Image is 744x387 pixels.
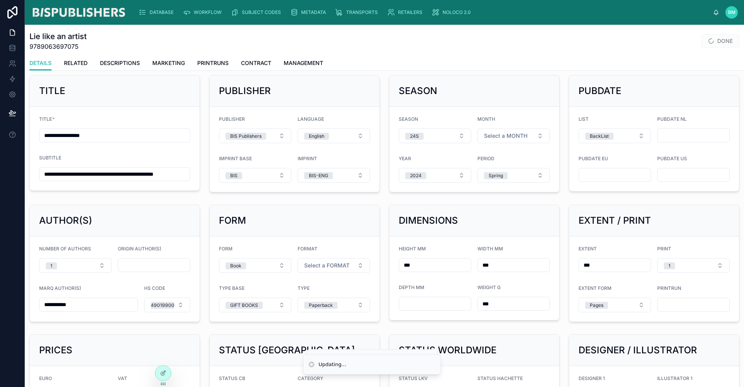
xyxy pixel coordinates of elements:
[100,59,140,67] span: DESCRIPTIONS
[150,9,174,15] span: DATABASE
[309,133,324,140] div: English
[241,59,271,67] span: CONTRACT
[39,285,81,291] span: MARQ AUTHOR(S)
[309,172,328,179] div: BIS-ENG
[399,128,471,143] button: Select Button
[298,128,370,143] button: Select Button
[100,56,140,72] a: DESCRIPTIONS
[144,298,190,312] button: Select Button
[219,168,291,183] button: Select Button
[410,133,419,140] div: 24S
[346,9,378,15] span: TRANSPORTS
[399,246,426,252] span: HEIGHT MM
[398,9,422,15] span: RETAILERS
[590,302,603,309] div: Pages
[579,344,697,356] h2: DESIGNER / ILLUSTRATOR
[333,5,383,19] a: TRANSPORTS
[219,246,232,252] span: FORM
[39,214,92,227] h2: AUTHOR(S)
[298,375,323,381] span: CATEGORY
[399,344,496,356] h2: STATUS WORLDWIDE
[219,258,291,273] button: Select Button
[181,5,227,19] a: WORKFLOW
[39,344,72,356] h2: PRICES
[64,56,88,72] a: RELATED
[579,246,597,252] span: EXTENT
[219,214,246,227] h2: FORM
[477,246,503,252] span: WIDTH MM
[298,285,310,291] span: TYPE
[219,344,355,356] h2: STATUS [GEOGRAPHIC_DATA]
[118,246,161,252] span: ORIGIN AUTHOR(S)
[298,258,370,273] button: Select Button
[230,133,262,140] div: BIS Publishers
[298,246,317,252] span: FORMAT
[301,9,326,15] span: METADATA
[133,4,713,21] div: scrollable content
[219,85,271,97] h2: PUBLISHER
[219,375,245,381] span: STATUS CB
[29,59,52,67] span: DETAILS
[579,375,605,381] span: DESIGNER 1
[39,246,91,252] span: NUMBER OF AUTHORS
[229,5,286,19] a: SUBJECT CODES
[39,258,112,273] button: Select Button
[579,298,651,312] button: Select Button
[579,85,621,97] h2: PUBDATE
[579,128,651,143] button: Select Button
[477,128,550,143] button: Select Button
[657,116,687,122] span: PUBDATE NL
[288,5,331,19] a: METADATA
[668,262,670,269] div: 1
[151,302,174,309] div: 49019900
[399,116,418,122] span: SEASON
[118,375,127,381] span: VAT
[477,168,550,183] button: Select Button
[152,56,185,72] a: MARKETING
[219,116,245,122] span: PUBLISHER
[399,168,471,183] button: Select Button
[284,59,323,67] span: MANAGEMENT
[484,132,527,140] span: Select a MONTH
[304,262,350,269] span: Select a FORMAT
[657,375,692,381] span: ILLUSTRATOR 1
[298,298,370,312] button: Select Button
[319,361,346,368] div: Updating...
[410,172,422,179] div: 2024
[443,9,471,15] span: NOLOCO 2.0
[194,9,222,15] span: WORKFLOW
[399,214,458,227] h2: DIMENSIONS
[590,133,609,140] div: BackList
[477,284,501,290] span: WEIGHT G
[477,375,523,381] span: STATUS HACHETTE
[284,56,323,72] a: MANAGEMENT
[298,168,370,183] button: Select Button
[579,156,608,161] span: PUBDATE EU
[197,59,229,67] span: PRINTRUNS
[152,59,185,67] span: MARKETING
[657,285,681,291] span: PRINTRUN
[50,262,52,269] div: 1
[309,302,333,309] div: Paperback
[657,258,730,273] button: Select Button
[219,128,291,143] button: Select Button
[136,5,179,19] a: DATABASE
[39,375,52,381] span: EURO
[219,156,252,161] span: IMPRINT BASE
[29,56,52,71] a: DETAILS
[298,116,324,122] span: LANGUAGE
[579,116,589,122] span: LIST
[64,59,88,67] span: RELATED
[399,375,428,381] span: STATUS LKV
[39,155,61,161] span: SUBTITLE
[39,116,52,122] span: TITLE
[219,298,291,312] button: Select Button
[429,5,476,19] a: NOLOCO 2.0
[728,9,735,15] span: BM
[197,56,229,72] a: PRINTRUNS
[230,172,238,179] div: BIS
[242,9,281,15] span: SUBJECT CODES
[477,156,494,161] span: PERIOD
[579,285,611,291] span: EXTENT FORM
[230,262,241,269] div: Book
